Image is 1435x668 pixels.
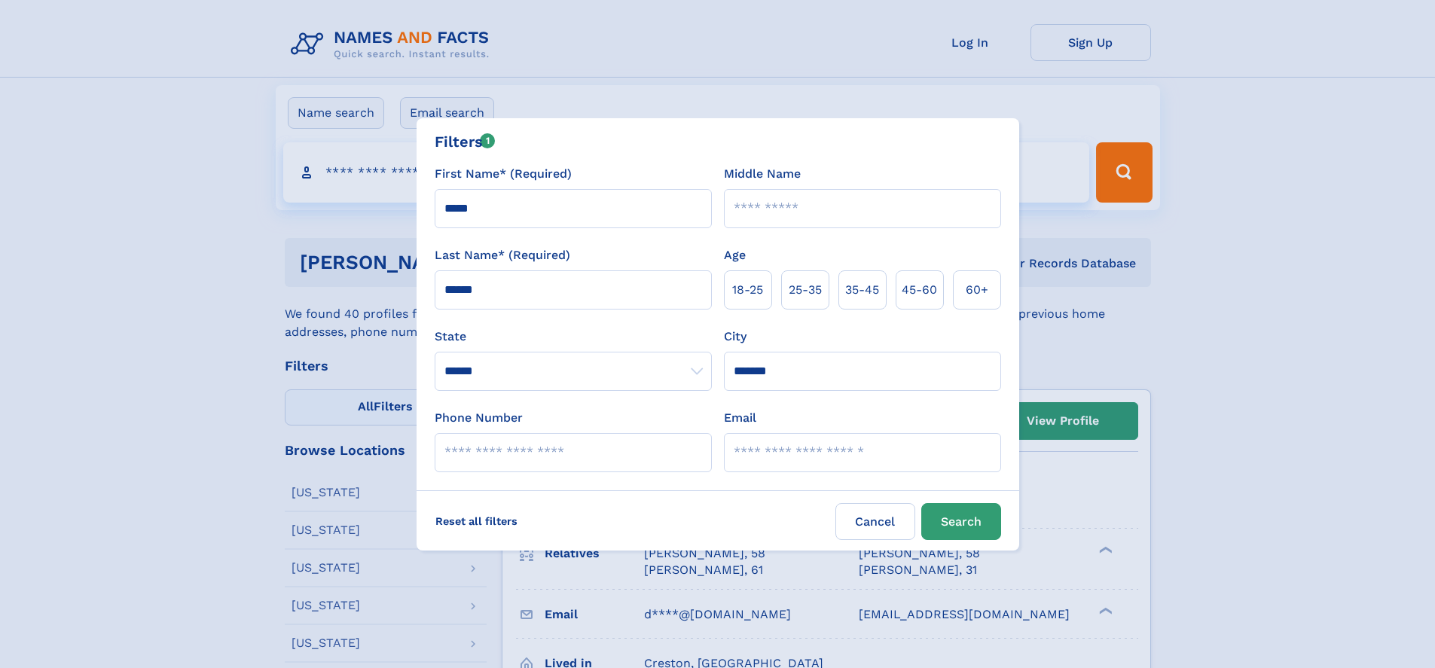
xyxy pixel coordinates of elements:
[435,246,570,264] label: Last Name* (Required)
[435,328,712,346] label: State
[902,281,937,299] span: 45‑60
[789,281,822,299] span: 25‑35
[835,503,915,540] label: Cancel
[426,503,527,539] label: Reset all filters
[845,281,879,299] span: 35‑45
[724,246,746,264] label: Age
[724,328,747,346] label: City
[921,503,1001,540] button: Search
[724,165,801,183] label: Middle Name
[435,165,572,183] label: First Name* (Required)
[435,130,496,153] div: Filters
[732,281,763,299] span: 18‑25
[724,409,756,427] label: Email
[435,409,523,427] label: Phone Number
[966,281,988,299] span: 60+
